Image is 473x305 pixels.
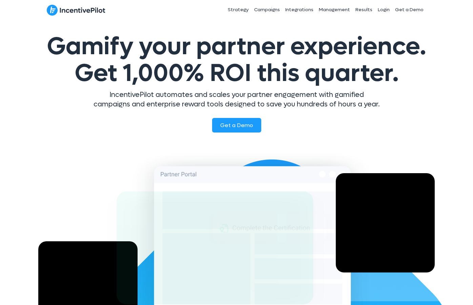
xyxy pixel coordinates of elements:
[353,1,375,18] a: Results
[212,118,261,133] a: Get a Demo
[47,4,105,16] img: IncentivePilot
[336,173,435,272] div: Video Player
[392,1,426,18] a: Get a Demo
[283,1,316,18] a: Integrations
[251,1,283,18] a: Campaigns
[92,90,381,109] p: IncentivePilot automates and scales your partner engagement with gamified campaigns and enterpris...
[316,1,353,18] a: Management
[75,57,399,89] span: Get 1,000% ROI this quarter.
[375,1,392,18] a: Login
[178,1,426,18] nav: Header Menu
[47,30,426,89] span: Gamify your partner experience.
[220,122,253,129] span: Get a Demo
[225,1,251,18] a: Strategy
